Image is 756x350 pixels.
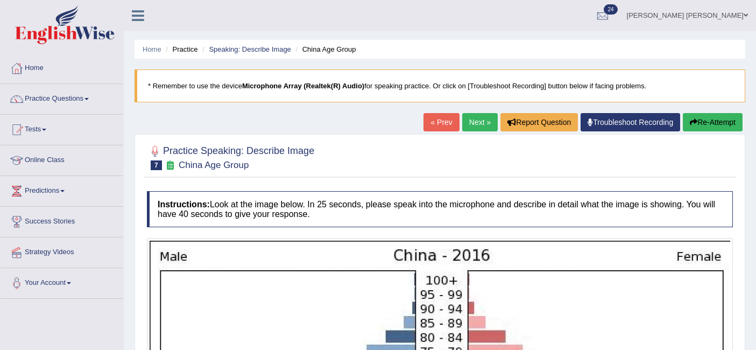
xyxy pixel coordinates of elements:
blockquote: * Remember to use the device for speaking practice. Or click on [Troubleshoot Recording] button b... [135,69,745,102]
button: Report Question [500,113,578,131]
a: Next » [462,113,498,131]
a: Home [143,45,161,53]
a: Speaking: Describe Image [209,45,291,53]
small: Exam occurring question [165,160,176,171]
a: Troubleshoot Recording [581,113,680,131]
h2: Practice Speaking: Describe Image [147,143,314,170]
li: Practice [163,44,197,54]
b: Microphone Array (Realtek(R) Audio) [242,82,364,90]
small: China Age Group [179,160,249,170]
button: Re-Attempt [683,113,743,131]
a: Online Class [1,145,123,172]
a: Your Account [1,268,123,295]
h4: Look at the image below. In 25 seconds, please speak into the microphone and describe in detail w... [147,191,733,227]
a: Predictions [1,176,123,203]
a: Tests [1,115,123,142]
a: Home [1,53,123,80]
a: Practice Questions [1,84,123,111]
span: 24 [604,4,617,15]
span: 7 [151,160,162,170]
a: Strategy Videos [1,237,123,264]
a: « Prev [423,113,459,131]
b: Instructions: [158,200,210,209]
li: China Age Group [293,44,356,54]
a: Success Stories [1,207,123,234]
